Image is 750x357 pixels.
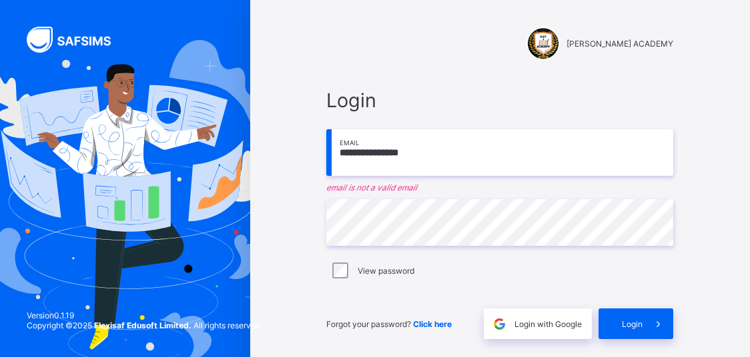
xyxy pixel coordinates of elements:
span: Login with Google [514,319,582,329]
img: google.396cfc9801f0270233282035f929180a.svg [492,316,507,332]
span: Forgot your password? [326,319,452,329]
span: Copyright © 2025 All rights reserved. [27,320,262,330]
span: Login [326,89,673,112]
img: SAFSIMS Logo [27,27,127,53]
span: Version 0.1.19 [27,310,262,320]
a: Click here [413,319,452,329]
em: email is not a valid email [326,182,673,192]
span: [PERSON_NAME] ACADEMY [567,39,673,49]
strong: Flexisaf Edusoft Limited. [94,320,192,330]
span: Login [622,319,643,329]
label: View password [358,266,414,276]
